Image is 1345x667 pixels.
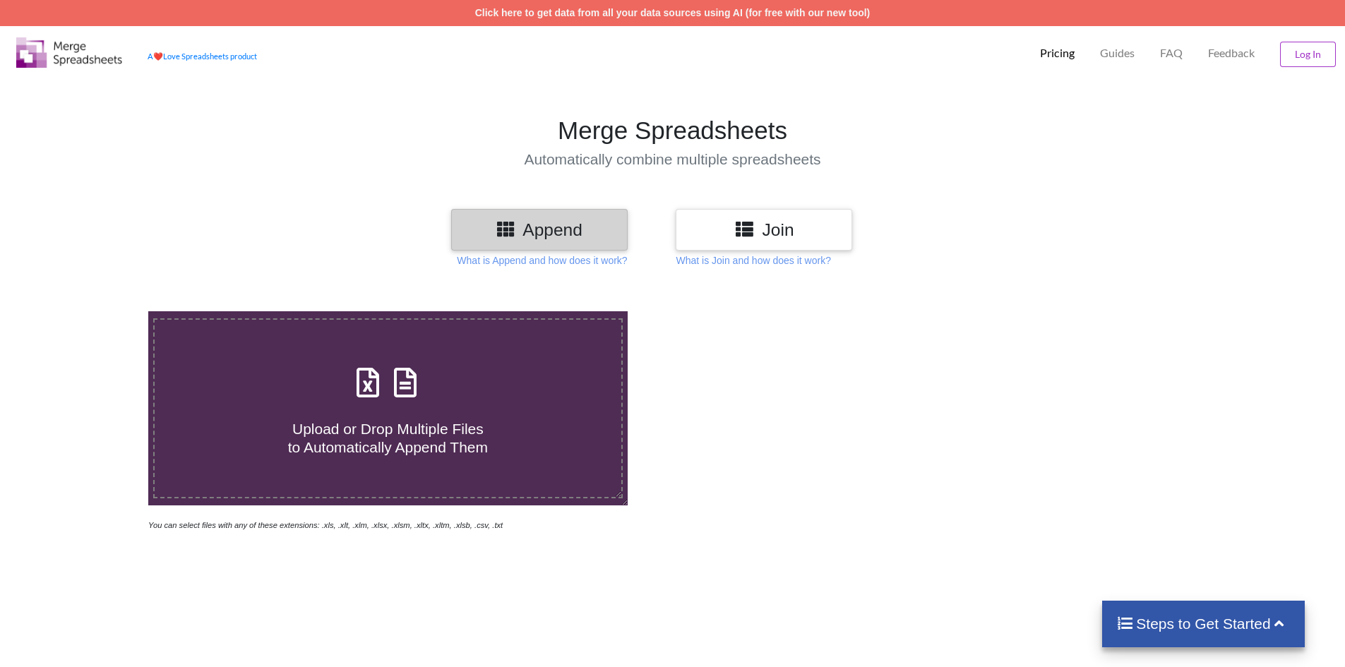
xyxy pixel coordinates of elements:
a: Click here to get data from all your data sources using AI (for free with our new tool) [475,7,871,18]
span: Feedback [1208,47,1255,59]
a: AheartLove Spreadsheets product [148,52,257,61]
i: You can select files with any of these extensions: .xls, .xlt, .xlm, .xlsx, .xlsm, .xltx, .xltm, ... [148,521,503,529]
h3: Append [462,220,617,240]
h4: Steps to Get Started [1116,615,1291,632]
span: heart [153,52,163,61]
span: Upload or Drop Multiple Files to Automatically Append Them [288,421,488,455]
p: Pricing [1040,46,1075,61]
img: Logo.png [16,37,122,68]
button: Log In [1280,42,1336,67]
h3: Join [686,220,842,240]
p: What is Join and how does it work? [676,253,830,268]
p: What is Append and how does it work? [457,253,627,268]
p: FAQ [1160,46,1183,61]
p: Guides [1100,46,1135,61]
